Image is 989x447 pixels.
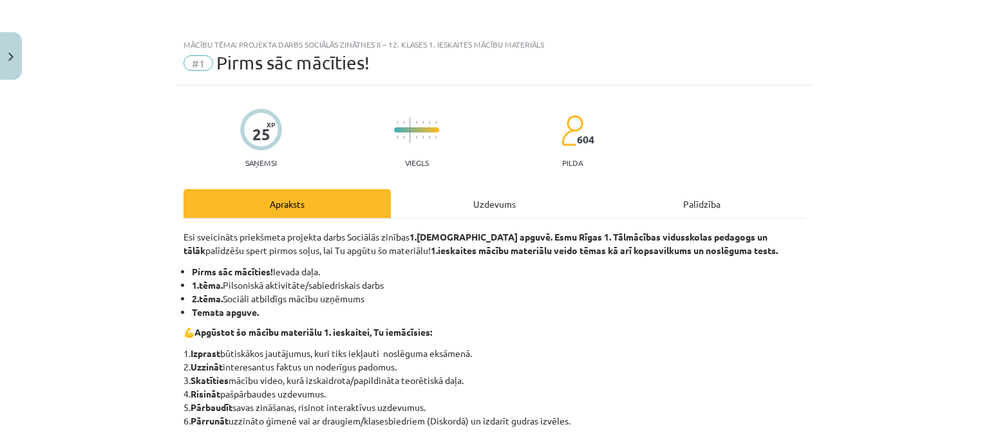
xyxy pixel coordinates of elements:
[184,347,805,428] p: 1. būtiskākos jautājumus, kuri tiks iekļauti noslēguma eksāmenā. 2. interesantus faktus un noderī...
[191,361,223,372] b: Uzzināt
[191,401,232,413] b: Pārbaudīt
[431,244,778,256] strong: 1.ieskaites mācību materiālu veido tēmas kā arī kopsavilkums un noslēguma tests.
[240,158,282,167] p: Saņemsi
[184,325,805,339] p: 💪
[410,118,411,143] img: icon-long-line-d9ea69661e0d244f92f715978eff75569469978d946b2353a9bb055b3ed8787d.svg
[192,293,223,304] b: 2.tēma.
[403,136,404,139] img: icon-short-line-57e1e144782c952c97e751825c79c345078a6d821885a25fce030b3d8c18986b.svg
[561,114,583,147] img: students-c634bb4e5e11cddfef0936a35e636f08e4e9abd3cc4e673bd6f9a4125e45ecb1.svg
[192,292,805,306] li: Sociāli atbildīgs mācību uzņēmums
[403,121,404,124] img: icon-short-line-57e1e144782c952c97e751825c79c345078a6d821885a25fce030b3d8c18986b.svg
[397,121,398,124] img: icon-short-line-57e1e144782c952c97e751825c79c345078a6d821885a25fce030b3d8c18986b.svg
[416,136,417,139] img: icon-short-line-57e1e144782c952c97e751825c79c345078a6d821885a25fce030b3d8c18986b.svg
[192,266,273,277] b: Pirms sāc mācīties!
[267,121,275,128] span: XP
[191,347,220,359] b: Izprast
[184,55,213,71] span: #1
[192,306,259,318] b: Temata apguve.
[562,158,583,167] p: pilda
[435,136,437,139] img: icon-short-line-57e1e144782c952c97e751825c79c345078a6d821885a25fce030b3d8c18986b.svg
[598,189,805,218] div: Palīdzība
[405,158,429,167] p: Viegls
[191,415,229,426] b: Pārrunāt
[216,52,370,73] span: Pirms sāc mācīties!
[435,121,437,124] img: icon-short-line-57e1e144782c952c97e751825c79c345078a6d821885a25fce030b3d8c18986b.svg
[429,121,430,124] img: icon-short-line-57e1e144782c952c97e751825c79c345078a6d821885a25fce030b3d8c18986b.svg
[252,125,270,143] div: 25
[184,230,805,257] p: Esi sveicināts priekšmeta projekta darbs Sociālās zinības palīdzēšu spert pirmos soļus, lai Tu ap...
[184,231,768,256] strong: 1.[DEMOGRAPHIC_DATA] apguvē. Esmu Rīgas 1. Tālmācības vidusskolas pedagogs un tālāk
[422,121,424,124] img: icon-short-line-57e1e144782c952c97e751825c79c345078a6d821885a25fce030b3d8c18986b.svg
[184,40,805,49] div: Mācību tēma: Projekta darbs sociālās zinātnes ii – 12. klases 1. ieskaites mācību materiāls
[184,189,391,218] div: Apraksts
[577,134,594,145] span: 604
[192,278,805,292] li: Pilsoniskā aktivitāte/sabiedriskais darbs
[429,136,430,139] img: icon-short-line-57e1e144782c952c97e751825c79c345078a6d821885a25fce030b3d8c18986b.svg
[391,189,598,218] div: Uzdevums
[192,265,805,278] li: Ievada daļa.
[8,53,14,61] img: icon-close-lesson-0947bae3869378f0d4975bcd49f059093ad1ed9edebbc8119c70593378902aed.svg
[191,374,229,386] b: Skatīties
[397,136,398,139] img: icon-short-line-57e1e144782c952c97e751825c79c345078a6d821885a25fce030b3d8c18986b.svg
[192,279,223,291] b: 1.tēma.
[191,388,220,399] b: Risināt
[416,121,417,124] img: icon-short-line-57e1e144782c952c97e751825c79c345078a6d821885a25fce030b3d8c18986b.svg
[194,326,432,338] b: Apgūstot šo mācību materiālu 1. ieskaitei, Tu iemācīsies:
[422,136,424,139] img: icon-short-line-57e1e144782c952c97e751825c79c345078a6d821885a25fce030b3d8c18986b.svg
